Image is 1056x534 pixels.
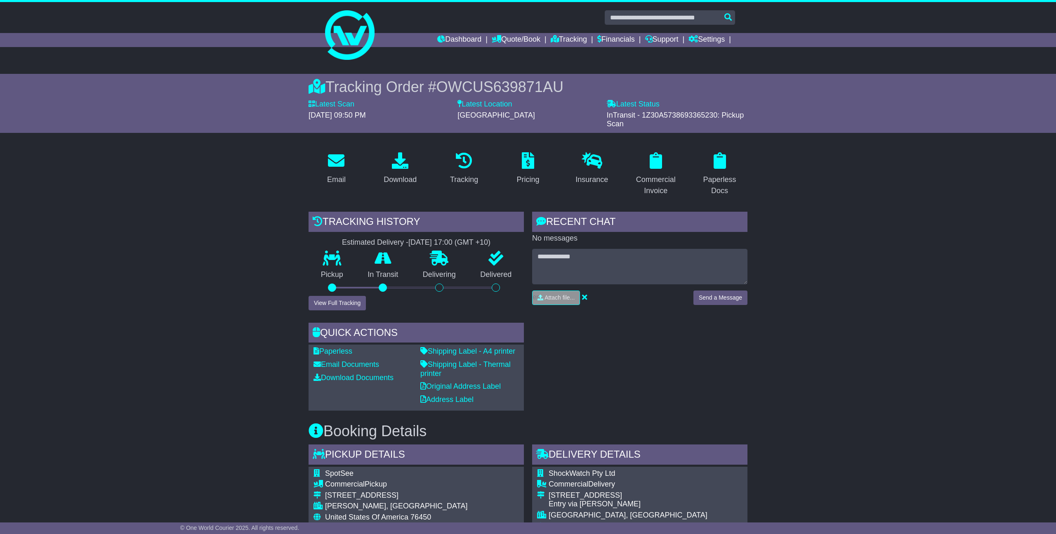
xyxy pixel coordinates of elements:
div: Delivery Details [532,444,747,467]
span: Commercial [549,480,588,488]
div: Pricing [516,174,539,185]
a: Commercial Invoice [628,149,684,199]
div: Entry via [PERSON_NAME] [549,500,735,509]
a: Settings [688,33,725,47]
p: In Transit [356,270,411,279]
h3: Booking Details [309,423,747,439]
div: Pickup Details [309,444,524,467]
span: Commercial [325,480,365,488]
span: ShockWatch Pty Ltd [549,469,615,477]
a: Shipping Label - A4 printer [420,347,515,355]
div: Estimated Delivery - [309,238,524,247]
a: Quote/Book [492,33,540,47]
div: Quick Actions [309,323,524,345]
div: [PERSON_NAME], [GEOGRAPHIC_DATA] [325,502,467,511]
div: Delivery [549,480,735,489]
label: Latest Status [607,100,660,109]
div: [STREET_ADDRESS] [549,491,735,500]
a: Download Documents [313,373,394,382]
button: View Full Tracking [309,296,366,310]
div: [STREET_ADDRESS] [325,491,467,500]
p: No messages [532,234,747,243]
label: Latest Scan [309,100,354,109]
span: [DATE] 09:50 PM [309,111,366,119]
div: Tracking Order # [309,78,747,96]
a: Paperless Docs [692,149,747,199]
div: RECENT CHAT [532,212,747,234]
span: United States Of America [325,513,408,521]
a: Shipping Label - Thermal printer [420,360,511,378]
div: Download [384,174,417,185]
a: Tracking [445,149,483,188]
a: Download [378,149,422,188]
span: SpotSee [325,469,354,477]
button: Send a Message [693,291,747,305]
div: Email [327,174,346,185]
span: [GEOGRAPHIC_DATA] [457,111,535,119]
div: Pickup [325,480,467,489]
span: © One World Courier 2025. All rights reserved. [180,525,299,531]
a: Original Address Label [420,382,501,390]
a: Paperless [313,347,352,355]
span: 76450 [410,513,431,521]
a: Email Documents [313,360,379,369]
div: Insurance [575,174,608,185]
p: Delivering [410,270,468,279]
div: [GEOGRAPHIC_DATA], [GEOGRAPHIC_DATA] [549,511,735,520]
a: Insurance [570,149,613,188]
div: Paperless Docs [697,174,742,196]
div: [DATE] 17:00 (GMT +10) [408,238,490,247]
div: Tracking history [309,212,524,234]
div: Commercial Invoice [633,174,678,196]
a: Pricing [511,149,544,188]
label: Latest Location [457,100,512,109]
span: OWCUS639871AU [436,78,563,95]
span: 2220 [628,522,644,530]
p: Delivered [468,270,524,279]
a: Email [322,149,351,188]
p: Pickup [309,270,356,279]
a: Address Label [420,395,474,404]
span: [GEOGRAPHIC_DATA] [549,522,626,530]
a: Support [645,33,679,47]
a: Dashboard [437,33,481,47]
div: Tracking [450,174,478,185]
span: InTransit - 1Z30A5738693365230: Pickup Scan [607,111,744,128]
a: Tracking [551,33,587,47]
a: Financials [597,33,635,47]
